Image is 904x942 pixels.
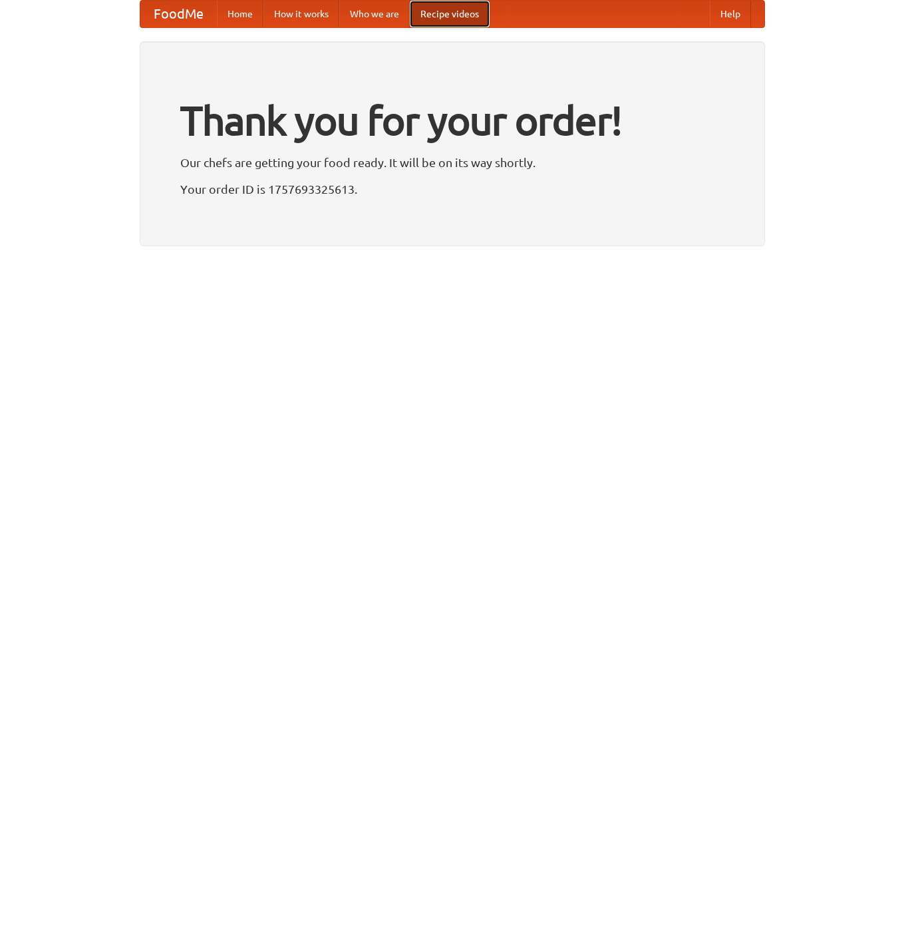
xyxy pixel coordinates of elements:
[180,152,724,172] p: Our chefs are getting your food ready. It will be on its way shortly.
[410,1,490,27] a: Recipe videos
[710,1,751,27] a: Help
[180,89,724,152] h1: Thank you for your order!
[180,179,724,199] p: Your order ID is 1757693325613.
[217,1,263,27] a: Home
[140,1,217,27] a: FoodMe
[339,1,410,27] a: Who we are
[263,1,339,27] a: How it works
